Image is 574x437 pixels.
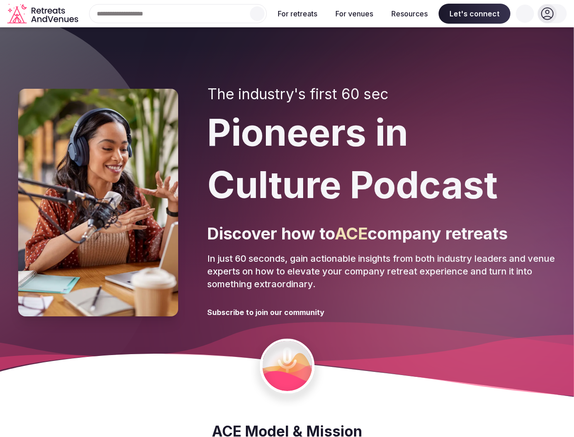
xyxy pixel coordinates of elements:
[207,307,324,317] h3: Subscribe to join our community
[7,4,80,24] a: Visit the homepage
[207,86,556,103] h2: The industry's first 60 sec
[335,224,368,244] span: ACE
[270,4,324,24] button: For retreats
[207,107,556,211] h1: Pioneers in Culture Podcast
[18,89,178,316] img: Pioneers in Culture Podcast
[439,4,510,24] span: Let's connect
[207,222,556,245] p: Discover how to company retreats
[328,4,380,24] button: For venues
[7,4,80,24] svg: Retreats and Venues company logo
[384,4,435,24] button: Resources
[207,252,556,290] p: In just 60 seconds, gain actionable insights from both industry leaders and venue experts on how ...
